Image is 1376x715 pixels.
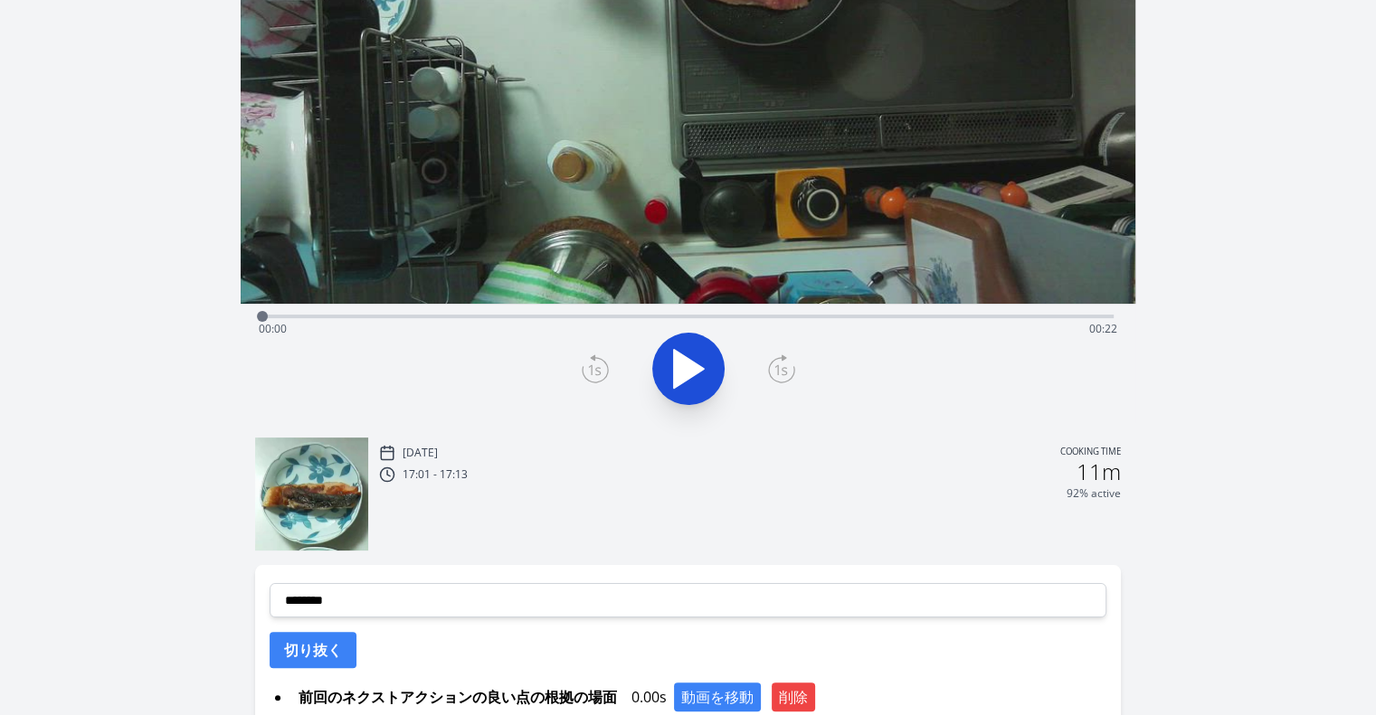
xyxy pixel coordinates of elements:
p: [DATE] [403,446,438,460]
h2: 11m [1077,461,1121,483]
span: 前回のネクストアクションの良い点の根拠の場面 [291,682,624,711]
p: Cooking time [1060,445,1121,461]
button: 削除 [772,682,815,711]
img: 250929080157_thumb.jpeg [255,437,368,550]
button: 切り抜く [270,632,356,668]
p: 92% active [1067,486,1121,501]
p: 17:01 - 17:13 [403,467,468,482]
div: 0.00s [291,682,1106,711]
button: 動画を移動 [674,682,761,711]
span: 00:22 [1089,321,1117,336]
